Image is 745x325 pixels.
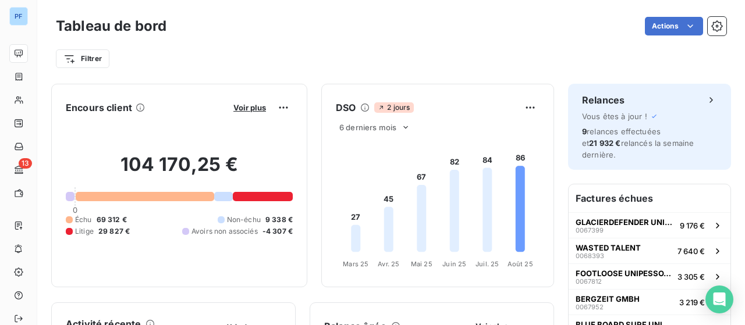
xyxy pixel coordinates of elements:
h6: Factures échues [569,184,730,212]
button: FOOTLOOSE UNIPESSOAL LDA00678123 305 € [569,263,730,289]
span: 3 305 € [677,272,705,281]
button: Actions [645,17,703,35]
tspan: Avr. 25 [378,260,399,268]
span: 21 932 € [589,138,620,148]
h2: 104 170,25 € [66,153,293,188]
span: Avoirs non associés [191,226,258,237]
button: Voir plus [230,102,269,113]
button: Filtrer [56,49,109,68]
tspan: Août 25 [508,260,533,268]
span: 9 176 € [680,221,705,230]
span: 0067812 [576,278,602,285]
button: BERGZEIT GMBH00679523 219 € [569,289,730,315]
span: FOOTLOOSE UNIPESSOAL LDA [576,269,673,278]
button: GLACIERDEFENDER UNIP LDA00673999 176 € [569,212,730,238]
span: 29 827 € [98,226,130,237]
span: BERGZEIT GMBH [576,294,640,303]
span: relances effectuées et relancés la semaine dernière. [582,127,694,159]
tspan: Juin 25 [442,260,466,268]
a: 13 [9,160,27,179]
tspan: Mars 25 [343,260,368,268]
span: -4 307 € [262,226,293,237]
tspan: Juil. 25 [476,260,499,268]
span: 0067399 [576,227,604,234]
h6: Encours client [66,101,132,115]
tspan: Mai 25 [411,260,432,268]
span: 0067952 [576,303,604,310]
span: 69 312 € [97,215,127,225]
span: 2 jours [374,102,413,113]
div: Open Intercom Messenger [705,285,733,313]
span: Non-échu [227,215,261,225]
span: Échu [75,215,92,225]
span: 9 338 € [265,215,293,225]
div: PF [9,7,28,26]
span: 0068393 [576,252,604,259]
span: 13 [19,158,32,169]
span: Voir plus [233,103,266,112]
h6: Relances [582,93,625,107]
span: 0 [73,205,77,215]
button: WASTED TALENT00683937 640 € [569,238,730,263]
h6: DSO [336,101,356,115]
span: Vous êtes à jour ! [582,112,647,121]
h3: Tableau de bord [56,16,166,37]
span: 9 [582,127,587,136]
span: 7 640 € [677,247,705,256]
span: WASTED TALENT [576,243,641,252]
span: 3 219 € [679,298,705,307]
span: Litige [75,226,94,237]
span: 6 derniers mois [339,123,396,132]
span: GLACIERDEFENDER UNIP LDA [576,217,675,227]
